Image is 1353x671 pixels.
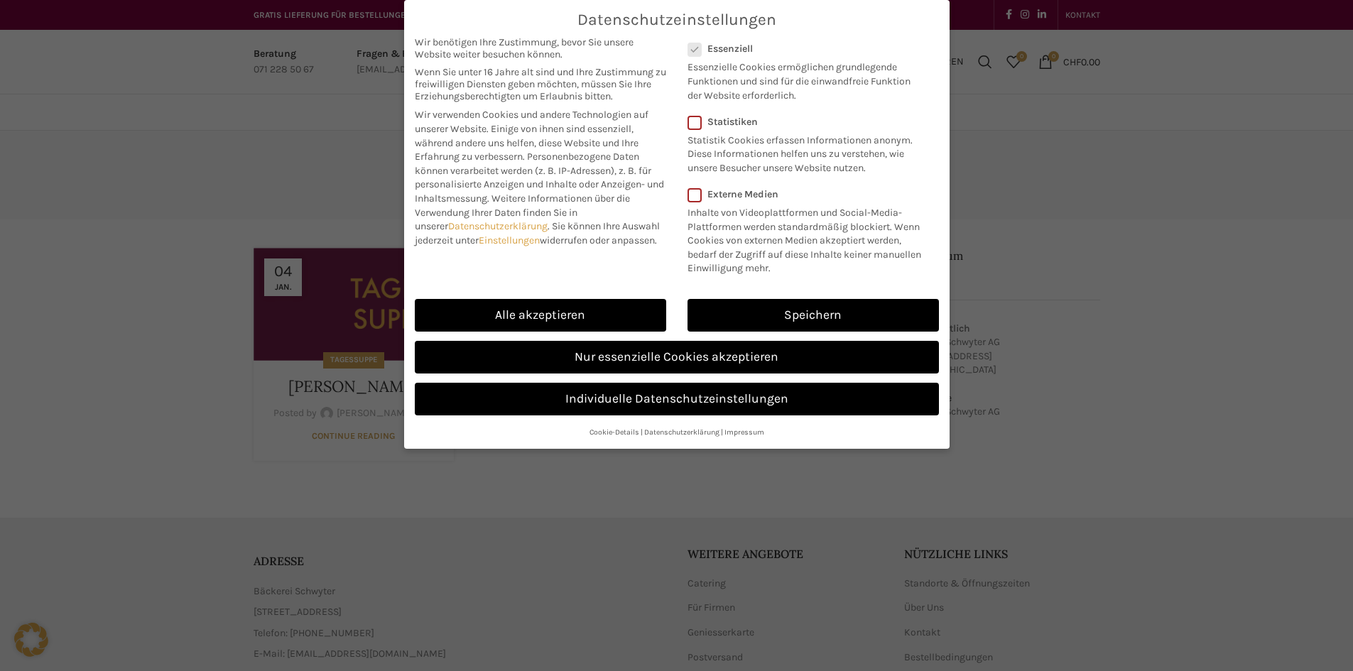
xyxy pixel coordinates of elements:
[415,341,939,373] a: Nur essenzielle Cookies akzeptieren
[448,220,548,232] a: Datenschutzerklärung
[589,427,639,437] a: Cookie-Details
[415,220,660,246] span: Sie können Ihre Auswahl jederzeit unter widerrufen oder anpassen.
[724,427,764,437] a: Impressum
[415,299,666,332] a: Alle akzeptieren
[415,36,666,60] span: Wir benötigen Ihre Zustimmung, bevor Sie unsere Website weiter besuchen können.
[688,43,920,55] label: Essenziell
[688,128,920,175] p: Statistik Cookies erfassen Informationen anonym. Diese Informationen helfen uns zu verstehen, wie...
[688,299,939,332] a: Speichern
[688,200,930,276] p: Inhalte von Videoplattformen und Social-Media-Plattformen werden standardmäßig blockiert. Wenn Co...
[479,234,540,246] a: Einstellungen
[688,55,920,102] p: Essenzielle Cookies ermöglichen grundlegende Funktionen und sind für die einwandfreie Funktion de...
[415,66,666,102] span: Wenn Sie unter 16 Jahre alt sind und Ihre Zustimmung zu freiwilligen Diensten geben möchten, müss...
[688,116,920,128] label: Statistiken
[415,383,939,415] a: Individuelle Datenschutzeinstellungen
[415,109,648,163] span: Wir verwenden Cookies und andere Technologien auf unserer Website. Einige von ihnen sind essenzie...
[688,188,930,200] label: Externe Medien
[415,151,664,204] span: Personenbezogene Daten können verarbeitet werden (z. B. IP-Adressen), z. B. für personalisierte A...
[415,192,630,232] span: Weitere Informationen über die Verwendung Ihrer Daten finden Sie in unserer .
[577,11,776,29] span: Datenschutzeinstellungen
[644,427,719,437] a: Datenschutzerklärung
